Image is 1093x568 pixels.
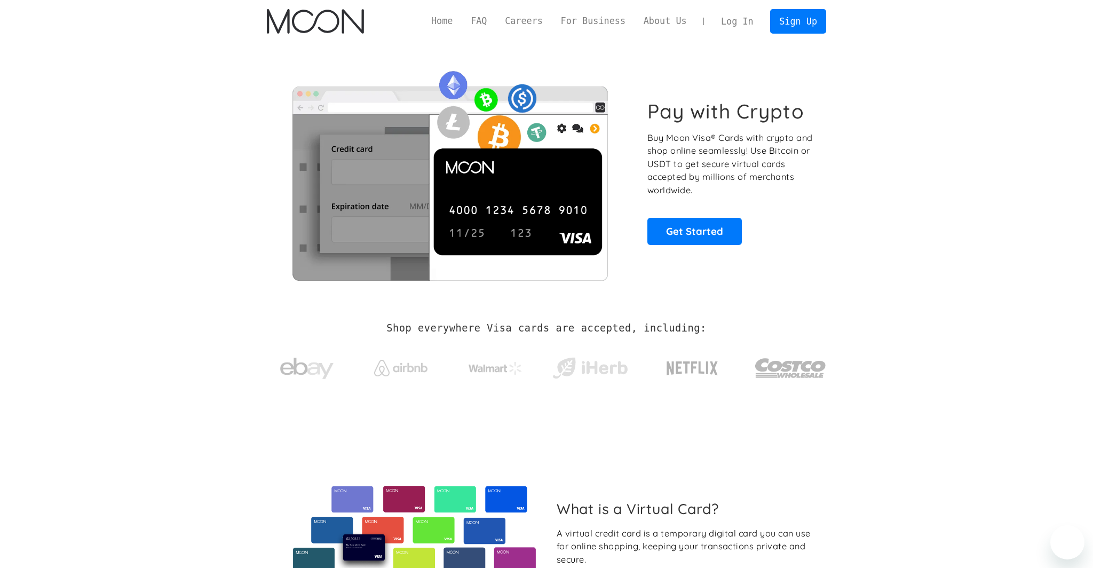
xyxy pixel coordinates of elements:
h2: What is a Virtual Card? [557,500,818,517]
a: Airbnb [361,349,441,382]
div: A virtual credit card is a temporary digital card you can use for online shopping, keeping your t... [557,527,818,566]
a: home [267,9,363,34]
a: About Us [635,14,696,28]
h1: Pay with Crypto [647,99,804,123]
a: FAQ [462,14,496,28]
a: Log In [712,10,762,33]
img: Moon Cards let you spend your crypto anywhere Visa is accepted. [267,64,632,280]
img: Walmart [469,362,522,375]
a: Get Started [647,218,742,244]
img: Airbnb [374,360,427,376]
img: Netflix [666,355,719,382]
img: Costco [755,348,826,388]
img: iHerb [550,354,630,382]
a: Careers [496,14,551,28]
a: Walmart [456,351,535,380]
a: iHerb [550,344,630,388]
p: Buy Moon Visa® Cards with crypto and shop online seamlessly! Use Bitcoin or USDT to get secure vi... [647,131,814,197]
iframe: Button to launch messaging window [1050,525,1084,559]
img: Moon Logo [267,9,363,34]
a: ebay [267,341,346,391]
img: ebay [280,352,334,385]
a: For Business [552,14,635,28]
h2: Shop everywhere Visa cards are accepted, including: [386,322,706,334]
a: Costco [755,337,826,393]
a: Home [422,14,462,28]
a: Sign Up [770,9,826,33]
a: Netflix [645,344,740,387]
